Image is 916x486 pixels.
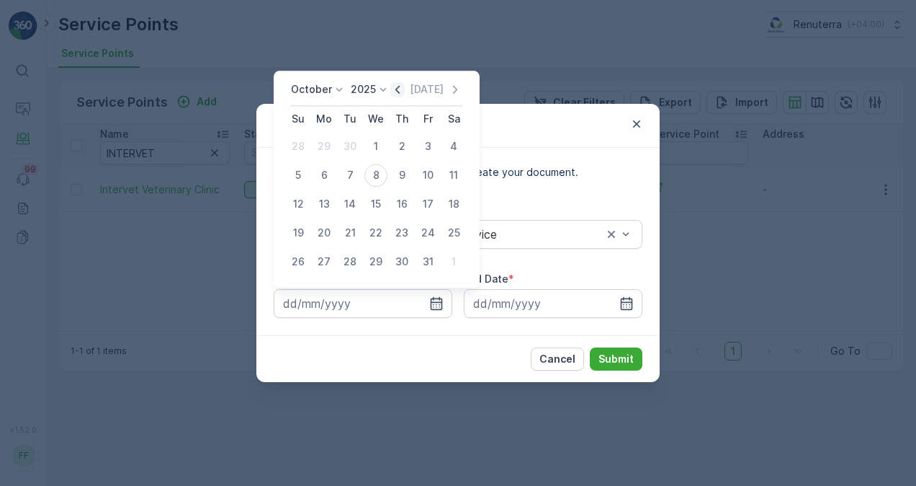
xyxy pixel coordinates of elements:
[416,221,439,244] div: 24
[364,221,387,244] div: 22
[338,221,362,244] div: 21
[390,250,413,273] div: 30
[442,221,465,244] div: 25
[442,164,465,187] div: 11
[313,250,336,273] div: 27
[287,135,310,158] div: 28
[338,164,362,187] div: 7
[390,193,413,216] div: 16
[363,106,389,132] th: Wednesday
[390,221,413,244] div: 23
[287,164,310,187] div: 5
[313,164,336,187] div: 6
[442,250,465,273] div: 1
[410,82,444,97] p: [DATE]
[531,348,584,371] button: Cancel
[287,193,310,216] div: 12
[338,135,362,158] div: 30
[364,193,387,216] div: 15
[364,164,387,187] div: 8
[351,82,376,97] p: 2025
[539,352,575,366] p: Cancel
[598,352,634,366] p: Submit
[338,193,362,216] div: 14
[313,135,336,158] div: 29
[291,82,332,97] p: October
[416,164,439,187] div: 10
[390,164,413,187] div: 9
[311,106,337,132] th: Monday
[442,135,465,158] div: 4
[285,106,311,132] th: Sunday
[442,193,465,216] div: 18
[441,106,467,132] th: Saturday
[364,250,387,273] div: 29
[416,250,439,273] div: 31
[287,250,310,273] div: 26
[338,250,362,273] div: 28
[274,289,452,318] input: dd/mm/yyyy
[390,135,413,158] div: 2
[416,193,439,216] div: 17
[464,273,508,285] label: End Date
[313,221,336,244] div: 20
[287,221,310,244] div: 19
[337,106,363,132] th: Tuesday
[590,348,642,371] button: Submit
[313,193,336,216] div: 13
[464,289,642,318] input: dd/mm/yyyy
[416,135,439,158] div: 3
[389,106,415,132] th: Thursday
[364,135,387,158] div: 1
[415,106,441,132] th: Friday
